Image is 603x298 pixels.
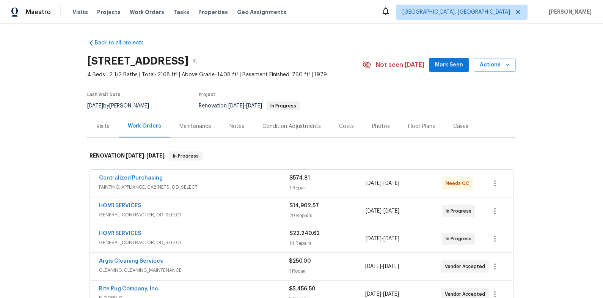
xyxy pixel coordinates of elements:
[289,203,319,208] span: $14,902.57
[87,39,160,47] a: Back to all projects
[289,267,365,275] div: 1 Repair
[435,60,463,70] span: Mark Seen
[366,235,399,243] span: -
[99,259,163,264] a: Argis Cleaning Services
[87,144,516,168] div: RENOVATION [DATE]-[DATE]In Progress
[188,54,202,68] button: Copy Address
[246,103,262,109] span: [DATE]
[289,231,320,236] span: $22,240.62
[126,153,144,158] span: [DATE]
[87,101,158,110] div: by [PERSON_NAME]
[446,180,472,187] span: Needs QC
[546,8,592,16] span: [PERSON_NAME]
[130,8,164,16] span: Work Orders
[198,8,228,16] span: Properties
[383,208,399,214] span: [DATE]
[87,92,121,97] span: Last Visit Date
[365,290,399,298] span: -
[289,286,316,292] span: $5,456.50
[289,212,366,219] div: 29 Repairs
[365,264,381,269] span: [DATE]
[228,103,244,109] span: [DATE]
[289,175,310,181] span: $574.81
[474,58,516,72] button: Actions
[339,123,354,130] div: Costs
[383,264,399,269] span: [DATE]
[99,266,289,274] span: CLEANING, CLEANING_MAINTENANCE
[87,103,103,109] span: [DATE]
[96,123,110,130] div: Visits
[267,104,299,108] span: In Progress
[99,211,289,219] span: GENERAL_CONTRACTOR, OD_SELECT
[87,71,362,79] span: 4 Beds | 2 1/2 Baths | Total: 2168 ft² | Above Grade: 1408 ft² | Basement Finished: 760 ft² | 1979
[173,9,189,15] span: Tasks
[289,259,311,264] span: $250.00
[289,184,366,192] div: 1 Repair
[446,207,474,215] span: In Progress
[408,123,435,130] div: Floor Plans
[99,175,163,181] a: Centralized Purchasing
[26,8,51,16] span: Maestro
[480,60,510,70] span: Actions
[365,292,381,297] span: [DATE]
[366,236,382,241] span: [DATE]
[383,181,399,186] span: [DATE]
[289,240,366,247] div: 14 Repairs
[262,123,321,130] div: Condition Adjustments
[87,57,188,65] h2: [STREET_ADDRESS]
[72,8,88,16] span: Visits
[170,152,202,160] span: In Progress
[376,61,424,69] span: Not seen [DATE]
[228,103,262,109] span: -
[366,181,382,186] span: [DATE]
[446,235,474,243] span: In Progress
[128,122,161,130] div: Work Orders
[372,123,390,130] div: Photos
[99,183,289,191] span: PAINTING, APPLIANCE, CABINETS, OD_SELECT
[429,58,469,72] button: Mark Seen
[146,153,165,158] span: [DATE]
[99,239,289,246] span: GENERAL_CONTRACTOR, OD_SELECT
[199,103,300,109] span: Renovation
[402,8,510,16] span: [GEOGRAPHIC_DATA], [GEOGRAPHIC_DATA]
[365,263,399,270] span: -
[126,153,165,158] span: -
[445,290,488,298] span: Vendor Accepted
[383,236,399,241] span: [DATE]
[453,123,468,130] div: Cases
[97,8,121,16] span: Projects
[366,180,399,187] span: -
[229,123,244,130] div: Notes
[237,8,286,16] span: Geo Assignments
[99,286,160,292] a: Rite Rug Company, Inc.
[366,208,382,214] span: [DATE]
[99,203,141,208] a: HOM1 SERVICES
[445,263,488,270] span: Vendor Accepted
[90,151,165,161] h6: RENOVATION
[199,92,215,97] span: Project
[383,292,399,297] span: [DATE]
[179,123,211,130] div: Maintenance
[366,207,399,215] span: -
[99,231,141,236] a: HOM1 SERVICES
